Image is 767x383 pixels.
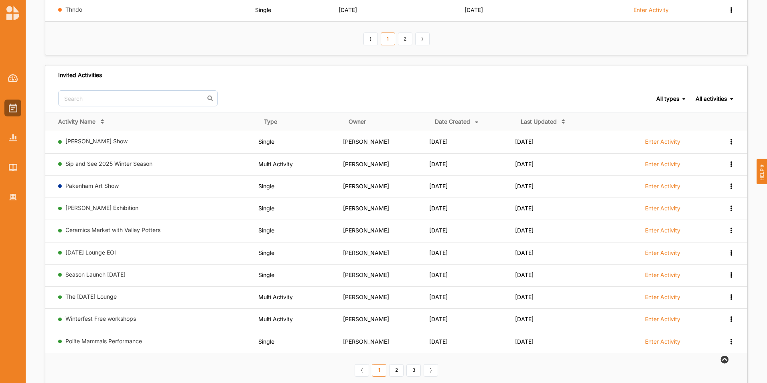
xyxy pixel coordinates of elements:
span: [DATE] [339,6,357,13]
span: [PERSON_NAME] [343,316,389,322]
a: Enter Activity [645,293,680,305]
img: Reports [9,134,17,141]
span: [DATE] [429,227,448,234]
span: Single [258,338,274,345]
span: [DATE] [429,338,448,345]
img: logo [6,6,19,20]
div: Pagination Navigation [362,31,431,45]
label: Enter Activity [645,161,680,168]
a: Enter Activity [645,315,680,327]
a: 1 [381,33,395,45]
img: Library [9,164,17,171]
a: Next item [424,364,438,377]
span: Single [258,249,274,256]
a: The [DATE] Lounge [65,293,117,300]
label: Enter Activity [645,183,680,190]
a: [PERSON_NAME] Exhibition [65,204,138,211]
span: [DATE] [515,161,534,167]
div: Activity Name [58,118,95,125]
div: Pagination Navigation [353,363,440,377]
label: Enter Activity [645,138,680,145]
span: [DATE] [465,6,483,13]
label: Enter Activity [645,316,680,323]
span: [DATE] [515,227,534,234]
a: Thndo [65,6,82,13]
label: Enter Activity [645,293,680,301]
span: [PERSON_NAME] [343,293,389,300]
label: Enter Activity [645,271,680,279]
a: Previous item [355,364,369,377]
a: 2 [389,364,404,377]
input: Search [58,90,218,106]
span: [DATE] [429,138,448,145]
span: [PERSON_NAME] [343,271,389,278]
img: Dashboard [8,74,18,82]
a: 3 [406,364,421,377]
img: Activities [9,104,17,112]
span: [PERSON_NAME] [343,227,389,234]
a: Enter Activity [645,226,680,238]
span: Multi Activity [258,293,293,300]
span: [DATE] [429,249,448,256]
div: Invited Activities [58,71,102,79]
span: [DATE] [429,271,448,278]
a: Next item [415,33,430,45]
img: Organisation [9,194,17,201]
a: Dashboard [4,70,21,87]
span: Multi Activity [258,161,293,167]
span: Multi Activity [258,316,293,322]
span: [DATE] [429,183,448,189]
span: Single [258,227,274,234]
label: Enter Activity [633,6,669,14]
a: [PERSON_NAME] Show [65,138,128,145]
span: [DATE] [515,249,534,256]
span: Single [258,183,274,189]
th: Type [258,112,343,131]
a: Enter Activity [645,160,680,172]
span: [DATE] [515,338,534,345]
th: Owner [343,112,429,131]
span: [DATE] [515,271,534,278]
span: [DATE] [429,316,448,322]
div: Date Created [435,118,470,125]
span: [DATE] [429,161,448,167]
span: Single [258,138,274,145]
div: All activities [696,95,727,102]
a: Pakenham Art Show [65,182,119,189]
a: Sip and See 2025 Winter Season [65,160,152,167]
a: Ceramics Market with Valley Potters [65,226,160,233]
a: Season Launch [DATE] [65,271,126,278]
label: Enter Activity [645,338,680,345]
a: 1 [372,364,386,377]
a: Enter Activity [645,338,680,350]
span: [DATE] [515,205,534,212]
span: Single [255,6,271,13]
a: Library [4,159,21,176]
a: Enter Activity [645,138,680,150]
span: [PERSON_NAME] [343,183,389,189]
label: Enter Activity [645,249,680,257]
span: [DATE] [429,205,448,212]
a: Previous item [363,33,378,45]
a: 2 [398,33,412,45]
a: Enter Activity [645,182,680,194]
a: [DATE] Lounge EOI [65,249,116,256]
a: Reports [4,129,21,146]
a: Enter Activity [645,204,680,216]
span: [DATE] [429,293,448,300]
a: Enter Activity [645,271,680,283]
a: Organisation [4,189,21,206]
a: Activities [4,100,21,116]
span: [DATE] [515,316,534,322]
div: All types [656,95,679,102]
label: Enter Activity [645,227,680,234]
span: Single [258,271,274,278]
span: [PERSON_NAME] [343,205,389,212]
span: [PERSON_NAME] [343,249,389,256]
span: [PERSON_NAME] [343,338,389,345]
span: [PERSON_NAME] [343,138,389,145]
a: Enter Activity [645,249,680,261]
span: [DATE] [515,183,534,189]
span: [DATE] [515,293,534,300]
span: Single [258,205,274,212]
